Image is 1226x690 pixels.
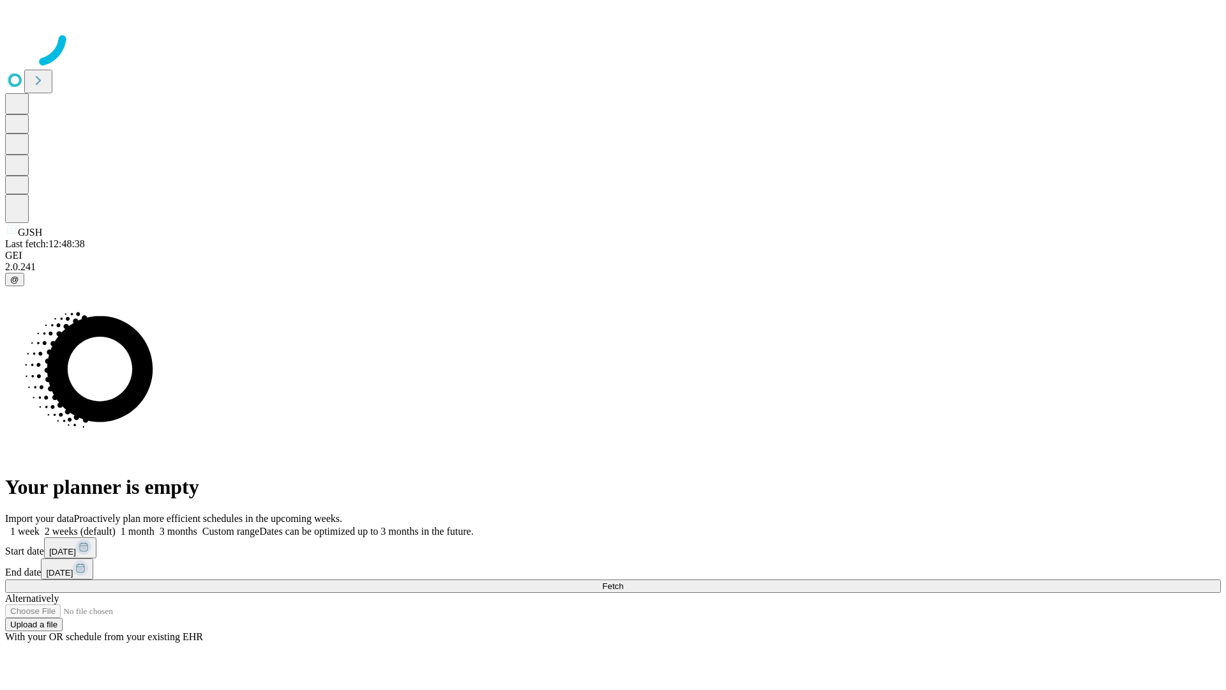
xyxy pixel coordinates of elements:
[5,631,203,642] span: With your OR schedule from your existing EHR
[44,537,96,558] button: [DATE]
[49,547,76,556] span: [DATE]
[5,475,1221,499] h1: Your planner is empty
[121,526,155,537] span: 1 month
[5,593,59,604] span: Alternatively
[5,238,85,249] span: Last fetch: 12:48:38
[45,526,116,537] span: 2 weeks (default)
[18,227,42,238] span: GJSH
[5,537,1221,558] div: Start date
[74,513,342,524] span: Proactively plan more efficient schedules in the upcoming weeks.
[5,513,74,524] span: Import your data
[5,273,24,286] button: @
[602,581,623,591] span: Fetch
[10,275,19,284] span: @
[5,579,1221,593] button: Fetch
[5,250,1221,261] div: GEI
[41,558,93,579] button: [DATE]
[259,526,473,537] span: Dates can be optimized up to 3 months in the future.
[160,526,197,537] span: 3 months
[5,558,1221,579] div: End date
[5,261,1221,273] div: 2.0.241
[5,618,63,631] button: Upload a file
[202,526,259,537] span: Custom range
[46,568,73,578] span: [DATE]
[10,526,40,537] span: 1 week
